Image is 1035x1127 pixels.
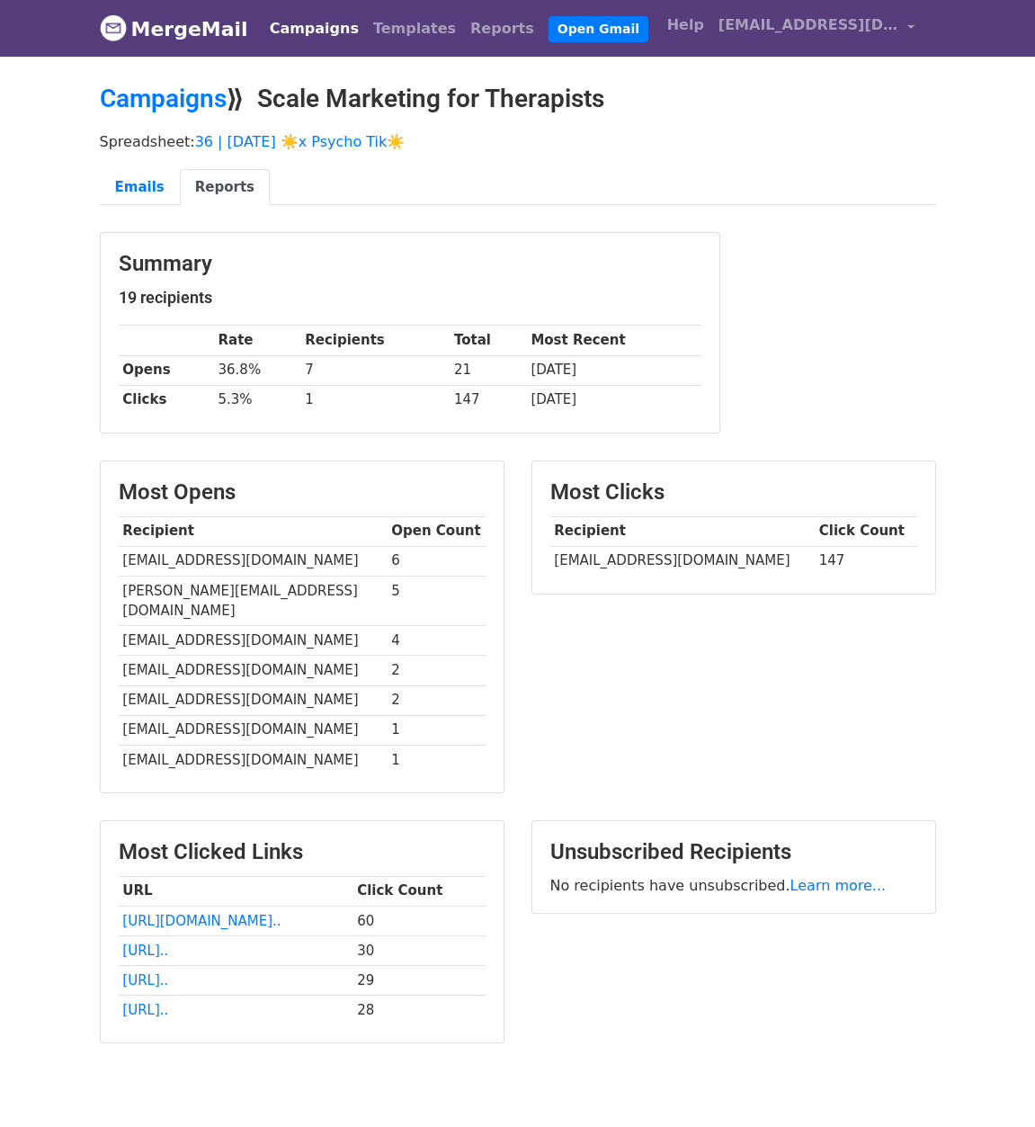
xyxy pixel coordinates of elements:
[119,626,388,656] td: [EMAIL_ADDRESS][DOMAIN_NAME]
[388,685,486,715] td: 2
[300,385,450,415] td: 1
[366,11,463,47] a: Templates
[300,355,450,385] td: 7
[388,626,486,656] td: 4
[119,385,214,415] th: Clicks
[119,546,388,576] td: [EMAIL_ADDRESS][DOMAIN_NAME]
[100,84,227,113] a: Campaigns
[815,546,917,576] td: 147
[527,355,701,385] td: [DATE]
[549,16,648,42] a: Open Gmail
[195,133,406,150] a: 36 | [DATE] ☀️x Psycho Tik☀️
[119,839,486,865] h3: Most Clicked Links
[711,7,922,49] a: [EMAIL_ADDRESS][DOMAIN_NAME]
[214,326,301,355] th: Rate
[263,11,366,47] a: Campaigns
[550,876,917,895] p: No recipients have unsubscribed.
[119,656,388,685] td: [EMAIL_ADDRESS][DOMAIN_NAME]
[388,745,486,774] td: 1
[527,326,701,355] th: Most Recent
[815,516,917,546] th: Click Count
[122,943,168,959] a: [URL]..
[550,479,917,505] h3: Most Clicks
[214,355,301,385] td: 36.8%
[100,14,127,41] img: MergeMail logo
[119,576,388,626] td: [PERSON_NAME][EMAIL_ADDRESS][DOMAIN_NAME]
[352,876,485,906] th: Click Count
[450,385,526,415] td: 147
[450,355,526,385] td: 21
[550,546,815,576] td: [EMAIL_ADDRESS][DOMAIN_NAME]
[119,745,388,774] td: [EMAIL_ADDRESS][DOMAIN_NAME]
[119,479,486,505] h3: Most Opens
[550,516,815,546] th: Recipient
[100,84,936,114] h2: ⟫ Scale Marketing for Therapists
[718,14,898,36] span: [EMAIL_ADDRESS][DOMAIN_NAME]
[388,656,486,685] td: 2
[790,877,887,894] a: Learn more...
[180,169,270,206] a: Reports
[352,935,485,965] td: 30
[119,288,701,308] h5: 19 recipients
[119,876,353,906] th: URL
[527,385,701,415] td: [DATE]
[352,965,485,995] td: 29
[122,913,281,929] a: [URL][DOMAIN_NAME]..
[214,385,301,415] td: 5.3%
[119,516,388,546] th: Recipient
[122,1002,168,1018] a: [URL]..
[119,685,388,715] td: [EMAIL_ADDRESS][DOMAIN_NAME]
[100,132,936,151] p: Spreadsheet:
[388,576,486,626] td: 5
[463,11,541,47] a: Reports
[100,10,248,48] a: MergeMail
[388,546,486,576] td: 6
[945,1041,1035,1127] iframe: Chat Widget
[388,516,486,546] th: Open Count
[119,355,214,385] th: Opens
[119,715,388,745] td: [EMAIL_ADDRESS][DOMAIN_NAME]
[450,326,526,355] th: Total
[388,715,486,745] td: 1
[550,839,917,865] h3: Unsubscribed Recipients
[122,972,168,988] a: [URL]..
[660,7,711,43] a: Help
[352,995,485,1024] td: 28
[100,169,180,206] a: Emails
[119,251,701,277] h3: Summary
[352,906,485,935] td: 60
[300,326,450,355] th: Recipients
